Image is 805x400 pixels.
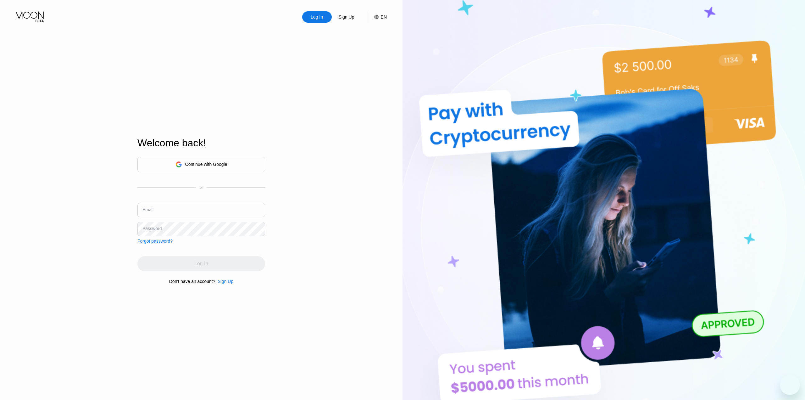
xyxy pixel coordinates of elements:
div: Forgot password? [137,239,173,244]
div: Sign Up [215,279,233,284]
div: Log In [302,11,332,23]
div: Welcome back! [137,137,265,149]
div: Log In [310,14,324,20]
div: Sign Up [332,11,361,23]
div: EN [381,14,387,20]
div: Don't have an account? [169,279,215,284]
iframe: Button to launch messaging window [780,375,800,395]
div: Email [142,207,153,212]
div: Continue with Google [185,162,227,167]
div: or [200,185,203,190]
div: Continue with Google [137,157,265,172]
div: Sign Up [338,14,355,20]
div: EN [368,11,387,23]
div: Sign Up [218,279,233,284]
div: Password [142,226,162,231]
